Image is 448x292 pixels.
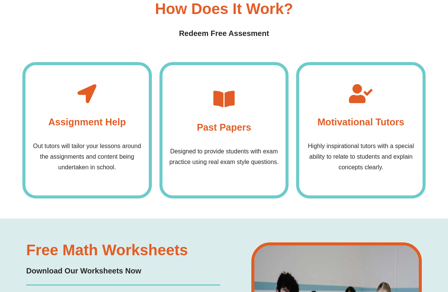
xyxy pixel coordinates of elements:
[166,146,282,167] p: Designed to provide students with exam practice using real exam style questions.
[26,265,220,277] h4: Download Our Worksheets Now
[22,28,426,39] h4: Redeem Free Assesment
[29,141,145,173] p: Out tutors will tailor your lessons around the assignments and content being undertaken in school.
[197,120,251,135] h4: Past Papers
[48,114,126,130] h4: Assignment Help
[26,242,220,258] h3: Free Math Worksheets
[303,141,419,173] p: Highly inspirational tutors with a special ability to relate to students and explain concepts cle...
[314,206,448,292] iframe: Chat Widget
[317,114,404,130] h4: Motivational Tutors
[155,1,293,16] h3: How Does it Work?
